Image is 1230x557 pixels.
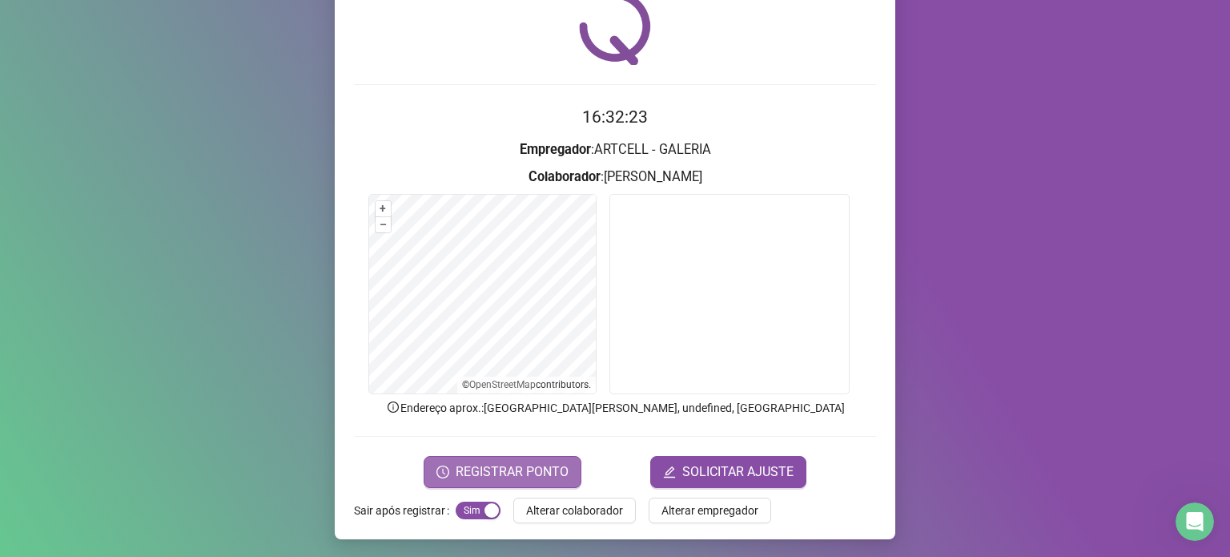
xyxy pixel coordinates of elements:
[456,462,569,482] span: REGISTRAR PONTO
[526,502,623,519] span: Alterar colaborador
[424,456,581,488] button: REGISTRAR PONTO
[354,498,456,523] label: Sair após registrar
[650,456,806,488] button: editSOLICITAR AJUSTE
[436,466,449,478] span: clock-circle
[376,201,391,216] button: +
[649,498,771,523] button: Alterar empregador
[354,399,876,417] p: Endereço aprox. : [GEOGRAPHIC_DATA][PERSON_NAME], undefined, [GEOGRAPHIC_DATA]
[354,167,876,188] h3: : [PERSON_NAME]
[469,379,536,390] a: OpenStreetMap
[529,169,601,184] strong: Colaborador
[513,498,636,523] button: Alterar colaborador
[376,217,391,232] button: –
[462,379,591,390] li: © contributors.
[354,139,876,160] h3: : ARTCELL - GALERIA
[520,142,591,157] strong: Empregador
[386,400,400,414] span: info-circle
[582,107,648,127] time: 16:32:23
[663,466,676,478] span: edit
[661,502,758,519] span: Alterar empregador
[1176,503,1214,541] iframe: Intercom live chat
[682,462,794,482] span: SOLICITAR AJUSTE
